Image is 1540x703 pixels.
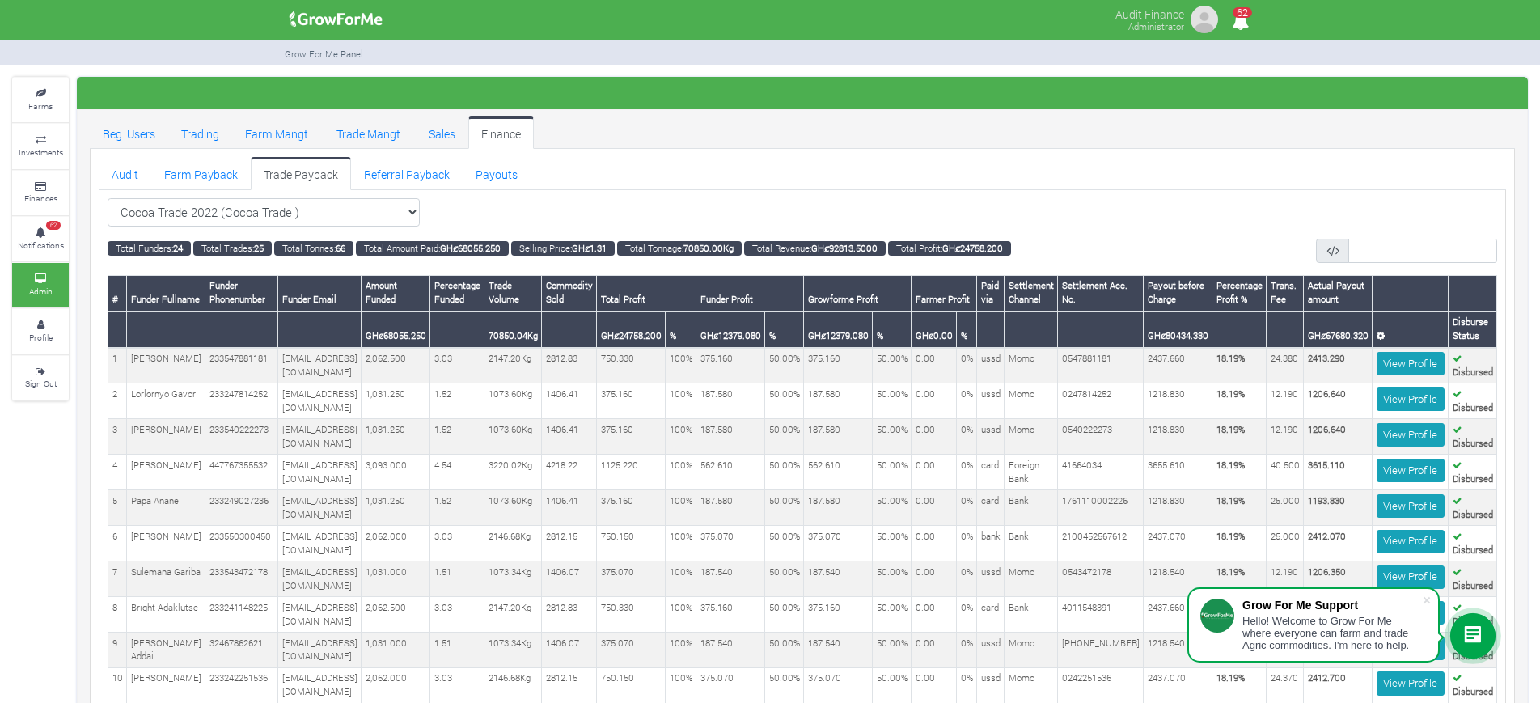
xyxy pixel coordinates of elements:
td: 1218.830 [1144,419,1212,455]
td: 100% [666,526,696,561]
td: 100% [666,455,696,490]
a: Trade Payback [251,157,351,189]
td: 1073.60Kg [484,419,542,455]
td: Sulemana Gariba [127,561,205,597]
b: 1206.640 [1308,387,1346,400]
a: Sales [416,116,468,149]
td: 100% [666,419,696,455]
b: Disbursed [1453,423,1493,449]
td: 3.03 [430,348,484,383]
td: 233249027236 [205,490,278,526]
th: Amount Funded [362,275,430,311]
td: 3,093.000 [362,455,430,490]
td: [EMAIL_ADDRESS][DOMAIN_NAME] [278,490,362,526]
small: Investments [19,146,63,158]
td: 50.00% [873,597,912,633]
td: 1218.540 [1144,561,1212,597]
td: 4 [108,455,127,490]
td: 0.00 [912,597,957,633]
th: GHȼ80434.330 [1144,311,1212,348]
td: 1.52 [430,383,484,419]
td: 100% [666,633,696,668]
td: 50.00% [765,561,804,597]
td: 1073.60Kg [484,490,542,526]
td: 233543472178 [205,561,278,597]
td: 0% [957,383,977,419]
b: GHȼ24758.200 [942,242,1003,254]
img: growforme image [284,3,388,36]
b: 18.19% [1216,565,1245,578]
td: 1406.41 [542,490,597,526]
th: GHȼ67680.320 [1304,311,1373,348]
td: 6 [108,526,127,561]
td: 1.51 [430,561,484,597]
td: 0.00 [912,561,957,597]
a: View Profile [1377,352,1445,375]
a: Finance [468,116,534,149]
th: Funder Fullname [127,275,205,311]
th: Farmer Profit [912,275,977,311]
b: GHȼ68055.250 [440,242,501,254]
td: 0247814252 [1058,383,1144,419]
td: 4011548391 [1058,597,1144,633]
b: Disbursed [1453,565,1493,591]
td: Momo [1005,348,1058,383]
td: 187.540 [804,561,873,597]
td: 375.070 [597,561,666,597]
b: Disbursed [1453,459,1493,485]
td: [EMAIL_ADDRESS][DOMAIN_NAME] [278,633,362,668]
td: 750.330 [597,348,666,383]
a: Payouts [463,157,531,189]
td: [PERSON_NAME] [127,526,205,561]
td: 0540222273 [1058,419,1144,455]
td: 2146.68Kg [484,526,542,561]
td: 4218.22 [542,455,597,490]
td: 24.380 [1267,348,1304,383]
td: ussd [977,561,1005,597]
b: 24 [173,242,183,254]
td: 8 [108,597,127,633]
td: 375.160 [597,419,666,455]
th: 70850.04Kg [484,311,542,348]
a: Investments [12,124,69,168]
small: Total Amount Paid: [356,241,509,256]
th: % [666,311,696,348]
td: Foreign Bank [1005,455,1058,490]
td: [EMAIL_ADDRESS][DOMAIN_NAME] [278,383,362,419]
b: 2412.070 [1308,530,1346,542]
b: 3615.110 [1308,459,1345,471]
td: 233247814252 [205,383,278,419]
td: 50.00% [765,455,804,490]
b: 70850.00Kg [683,242,734,254]
b: 18.19% [1216,530,1245,542]
td: 50.00% [765,419,804,455]
small: Admin [29,286,53,297]
td: 187.580 [804,383,873,419]
td: 375.160 [696,348,765,383]
td: 1218.830 [1144,490,1212,526]
td: 3 [108,419,127,455]
td: 1073.34Kg [484,561,542,597]
a: Admin [12,263,69,307]
td: 1,031.000 [362,633,430,668]
td: 0547881181 [1058,348,1144,383]
th: Settlement Channel [1005,275,1058,311]
td: [EMAIL_ADDRESS][DOMAIN_NAME] [278,348,362,383]
td: 375.160 [804,348,873,383]
td: 2437.660 [1144,348,1212,383]
th: GHȼ68055.250 [362,311,430,348]
b: 18.19% [1216,352,1245,364]
td: 0.00 [912,526,957,561]
td: 3.03 [430,526,484,561]
td: 32467862621 [205,633,278,668]
td: 50.00% [765,383,804,419]
td: 1761110002226 [1058,490,1144,526]
td: Momo [1005,561,1058,597]
a: 62 Notifications [12,217,69,261]
td: 375.070 [597,633,666,668]
b: GHȼ92813.5000 [811,242,878,254]
td: 1 [108,348,127,383]
td: 1.52 [430,419,484,455]
b: 2413.290 [1308,352,1345,364]
td: 233540222273 [205,419,278,455]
